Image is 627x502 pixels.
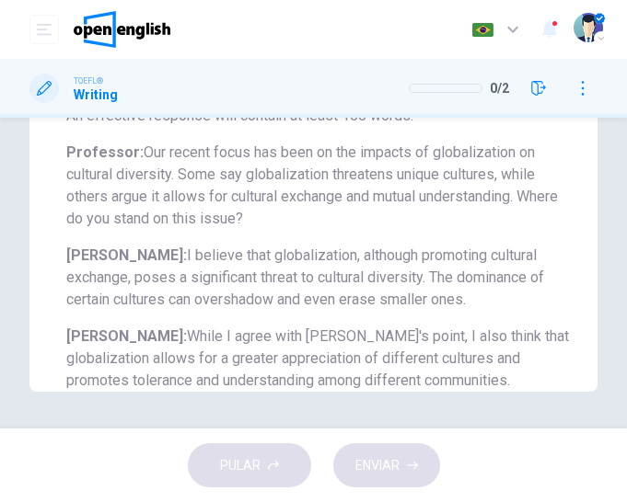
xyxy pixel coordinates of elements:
[66,142,575,230] h6: Our recent focus has been on the impacts of globalization on cultural diversity. Some say globali...
[574,13,603,42] img: Profile picture
[29,15,59,44] button: open mobile menu
[74,87,118,102] h1: Writing
[74,11,170,48] img: OpenEnglish logo
[490,81,509,96] span: 0 / 2
[66,246,187,264] b: [PERSON_NAME]:
[66,325,575,392] h6: While I agree with [PERSON_NAME]'s point, I also think that globalization allows for a greater ap...
[74,74,103,87] span: TOEFL®
[66,143,144,161] b: Professor:
[66,245,575,311] h6: I believe that globalization, although promoting cultural exchange, poses a significant threat to...
[471,23,494,37] img: pt
[66,327,187,345] b: [PERSON_NAME]:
